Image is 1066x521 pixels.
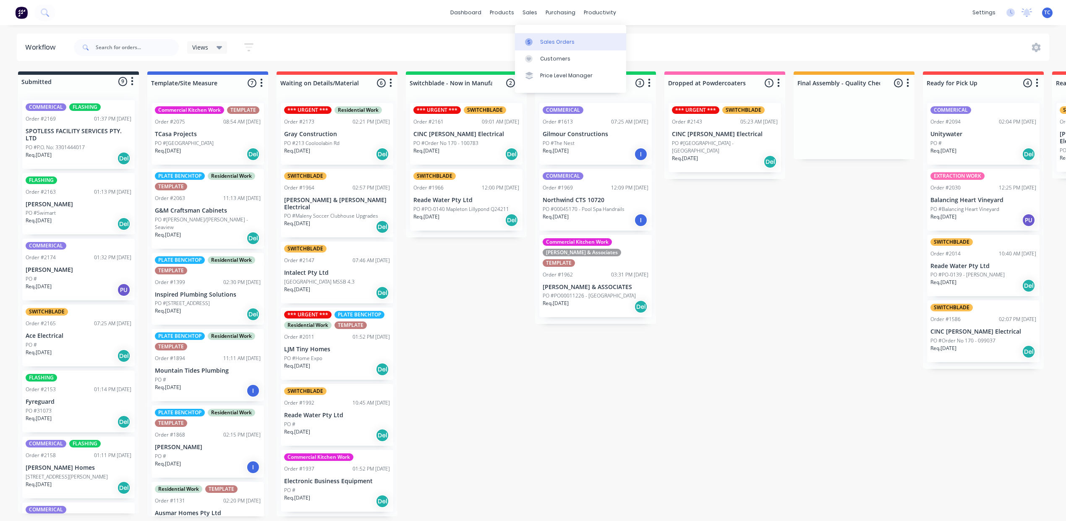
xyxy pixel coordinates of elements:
[284,494,310,502] p: Req. [DATE]
[672,131,778,138] p: CINC [PERSON_NAME] Electrical
[413,184,444,192] div: Order #1966
[155,300,210,307] p: PO #[STREET_ADDRESS]
[284,453,353,461] div: Commercial Kitchen Work
[284,478,390,485] p: Electronic Business Equipment
[94,254,131,261] div: 01:32 PM [DATE]
[155,291,261,298] p: Inspired Plumbing Solutions
[486,6,518,19] div: products
[246,384,260,397] div: I
[464,106,506,114] div: SWITCHBLADE
[334,106,382,114] div: Residential Work
[672,118,702,126] div: Order #2143
[208,256,255,264] div: Residential Work
[1022,345,1035,358] div: Del
[539,103,652,165] div: COMMERICALOrder #161307:25 AM [DATE]Gilmour ConstructionsPO #The NestReq.[DATE]I
[117,217,131,231] div: Del
[930,316,961,323] div: Order #1586
[930,328,1036,335] p: CINC [PERSON_NAME] Electrical
[26,266,131,274] p: [PERSON_NAME]
[284,245,327,253] div: SWITCHBLADE
[155,216,261,231] p: PO #[PERSON_NAME]/[PERSON_NAME] - Seaview
[284,212,378,220] p: PO #Maleny Soccer Clubhouse Upgrades
[94,452,131,459] div: 01:11 PM [DATE]
[155,497,185,505] div: Order #1131
[284,172,327,180] div: SWITCHBLADE
[227,106,259,114] div: TEMPLATE
[208,409,255,416] div: Residential Work
[26,481,52,488] p: Req. [DATE]
[515,50,626,67] a: Customers
[22,173,135,235] div: FLASHINGOrder #216301:13 PM [DATE][PERSON_NAME]PO #SwimartReq.[DATE]Del
[543,259,575,267] div: TEMPLATE
[999,316,1036,323] div: 02:07 PM [DATE]
[94,188,131,196] div: 01:13 PM [DATE]
[155,384,181,391] p: Req. [DATE]
[26,349,52,356] p: Req. [DATE]
[155,510,261,517] p: Ausmar Homes Pty Ltd
[26,115,56,123] div: Order #2169
[284,286,310,293] p: Req. [DATE]
[543,213,569,221] p: Req. [DATE]
[155,460,181,468] p: Req. [DATE]
[26,275,37,283] p: PO #
[155,431,185,439] div: Order #1868
[26,398,131,405] p: Fyreguard
[930,250,961,258] div: Order #2014
[281,169,393,238] div: SWITCHBLADEOrder #196402:57 PM [DATE][PERSON_NAME] & [PERSON_NAME] ElectricalPO #Maleny Soccer Cl...
[539,169,652,231] div: COMMERICALOrder #196912:09 PM [DATE]Northwind CTS 10720PO #00045170 - Pool Spa HandrailsReq.[DATE]I
[930,106,971,114] div: COMMERICAL
[518,6,541,19] div: sales
[246,460,260,474] div: I
[968,6,1000,19] div: settings
[26,341,37,349] p: PO #
[223,195,261,202] div: 11:13 AM [DATE]
[155,106,224,114] div: Commercial Kitchen Work
[208,172,255,180] div: Residential Work
[26,103,66,111] div: COMMERICAL
[1022,213,1035,227] div: PU
[155,172,205,180] div: PLATE BENCHTOP
[376,429,389,442] div: Del
[117,481,131,495] div: Del
[281,103,393,165] div: *** URGENT ***Residential WorkOrder #217302:21 PM [DATE]Gray ConstructionPO #213 Cooloolabin RdRe...
[634,213,648,227] div: I
[281,242,393,303] div: SWITCHBLADEOrder #214707:46 AM [DATE]Intalect Pty Ltd[GEOGRAPHIC_DATA] MSSB 4.3Req.[DATE]Del
[152,103,264,165] div: Commercial Kitchen WorkTEMPLATEOrder #207508:54 AM [DATE]TCasa ProjectsPO #[GEOGRAPHIC_DATA]Req.[...
[22,437,135,498] div: COMMERICALFLASHINGOrder #215801:11 PM [DATE][PERSON_NAME] Homes[STREET_ADDRESS][PERSON_NAME]Req.[...
[334,321,367,329] div: TEMPLATE
[763,155,777,168] div: Del
[722,106,765,114] div: SWITCHBLADE
[26,308,68,316] div: SWITCHBLADE
[223,431,261,439] div: 02:15 PM [DATE]
[284,278,355,286] p: [GEOGRAPHIC_DATA] MSSB 4.3
[543,172,583,180] div: COMMERICAL
[413,131,519,138] p: CINC [PERSON_NAME] Electrical
[999,184,1036,192] div: 12:25 PM [DATE]
[284,257,314,264] div: Order #2147
[155,139,214,147] p: PO #[GEOGRAPHIC_DATA]
[927,103,1040,165] div: COMMERICALOrder #209402:04 PM [DATE]UnitywaterPO #Req.[DATE]Del
[26,254,56,261] div: Order #2174
[284,197,390,211] p: [PERSON_NAME] & [PERSON_NAME] Electrical
[930,197,1036,204] p: Balancing Heart Vineyard
[930,213,956,221] p: Req. [DATE]
[543,139,575,147] p: PO #The Nest
[543,131,648,138] p: Gilmour Constructions
[26,464,131,471] p: [PERSON_NAME] Homes
[281,384,393,446] div: SWITCHBLADEOrder #199210:45 AM [DATE]Reade Water Pty LtdPO #Req.[DATE]Del
[930,304,973,311] div: SWITCHBLADE
[155,367,261,374] p: Mountain Tides Plumbing
[223,118,261,126] div: 08:54 AM [DATE]
[505,213,518,227] div: Del
[446,6,486,19] a: dashboard
[155,207,261,214] p: G&M Craftsman Cabinets
[155,147,181,155] p: Req. [DATE]
[26,209,56,217] p: PO #Swimart
[930,345,956,352] p: Req. [DATE]
[284,387,327,395] div: SWITCHBLADE
[930,263,1036,270] p: Reade Water Pty Ltd
[284,355,322,362] p: PO #Home Expo
[284,131,390,138] p: Gray Construction
[117,283,131,297] div: PU
[155,183,187,190] div: TEMPLATE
